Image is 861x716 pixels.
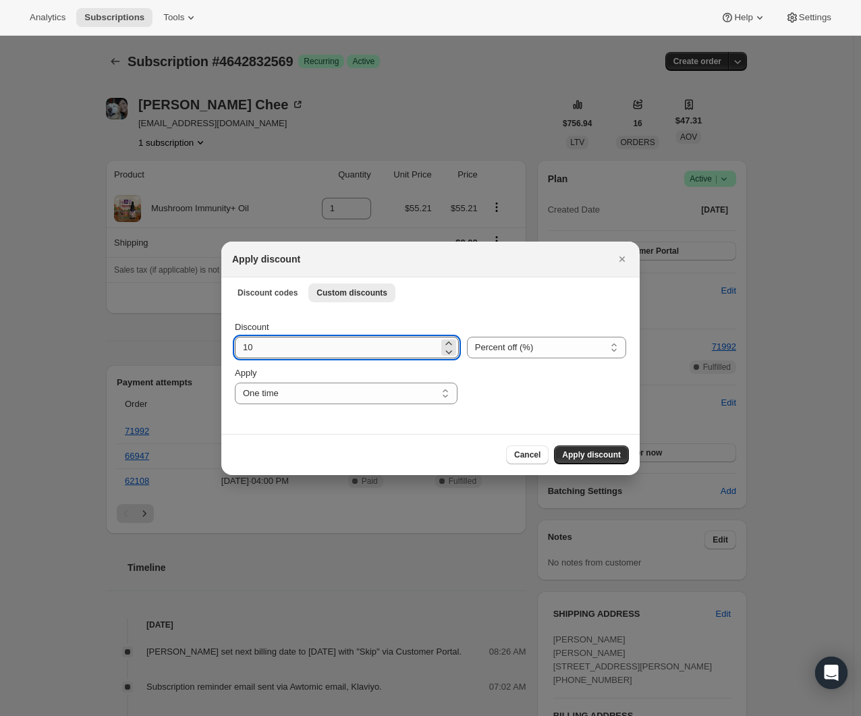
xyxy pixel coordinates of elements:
[308,283,395,302] button: Custom discounts
[22,8,74,27] button: Analytics
[514,449,540,460] span: Cancel
[235,368,257,378] span: Apply
[815,657,848,689] div: Open Intercom Messenger
[155,8,206,27] button: Tools
[316,287,387,298] span: Custom discounts
[232,252,300,266] h2: Apply discount
[554,445,629,464] button: Apply discount
[799,12,831,23] span: Settings
[235,322,269,332] span: Discount
[229,283,306,302] button: Discount codes
[30,12,65,23] span: Analytics
[163,12,184,23] span: Tools
[562,449,621,460] span: Apply discount
[713,8,774,27] button: Help
[238,287,298,298] span: Discount codes
[777,8,839,27] button: Settings
[613,250,632,269] button: Close
[76,8,152,27] button: Subscriptions
[221,307,640,434] div: Custom discounts
[734,12,752,23] span: Help
[84,12,144,23] span: Subscriptions
[506,445,549,464] button: Cancel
